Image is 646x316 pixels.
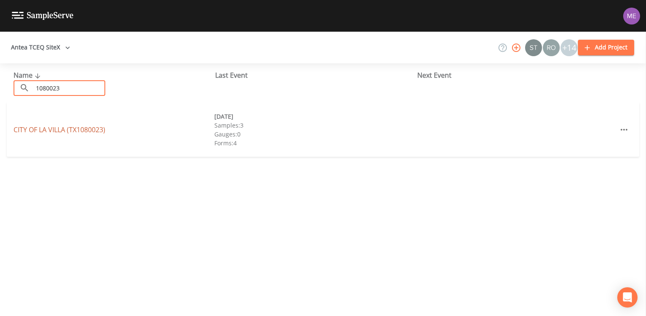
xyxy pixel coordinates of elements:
[214,130,415,139] div: Gauges: 0
[623,8,640,25] img: d4d65db7c401dd99d63b7ad86343d265
[525,39,542,56] img: c0670e89e469b6405363224a5fca805c
[8,40,74,55] button: Antea TCEQ SiteX
[214,121,415,130] div: Samples: 3
[214,112,415,121] div: [DATE]
[525,39,542,56] div: Stan Porter
[417,70,619,80] div: Next Event
[12,12,74,20] img: logo
[14,125,105,134] a: CITY OF LA VILLA (TX1080023)
[542,39,560,56] div: Rodolfo Ramirez
[214,139,415,147] div: Forms: 4
[33,80,105,96] input: Search Projects
[215,70,417,80] div: Last Event
[543,39,560,56] img: 7e5c62b91fde3b9fc00588adc1700c9a
[561,39,578,56] div: +14
[14,71,43,80] span: Name
[617,287,638,308] div: Open Intercom Messenger
[578,40,634,55] button: Add Project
